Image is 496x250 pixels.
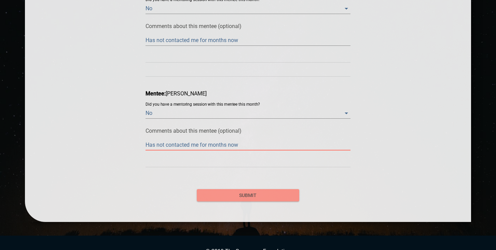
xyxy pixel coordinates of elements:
[202,191,294,200] span: submit
[146,23,350,29] p: Comments about this mentee (optional)
[146,128,350,134] p: Comments about this mentee (optional)
[146,103,260,107] label: Did you have a mentoring session with this mentee this month?
[146,90,166,97] span: Mentee:
[146,142,350,148] textarea: Has not contacted me for months now
[146,90,350,97] div: [PERSON_NAME]
[146,108,350,119] div: No
[197,189,299,202] button: submit
[146,3,350,14] div: No
[146,37,350,43] textarea: Has not contacted me for months now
